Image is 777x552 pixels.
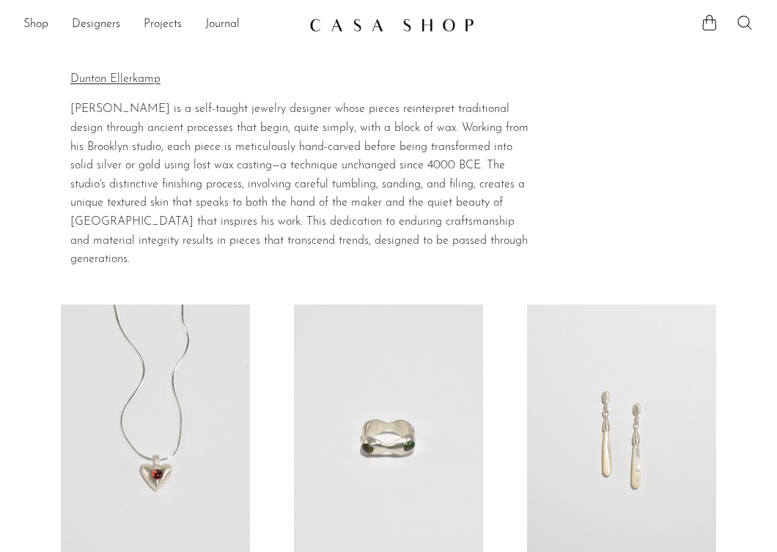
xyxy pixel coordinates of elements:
ul: NEW HEADER MENU [23,12,298,37]
nav: Desktop navigation [23,12,298,37]
p: [PERSON_NAME] is a self-taught jewelry designer whose pieces reinterpret traditional design throu... [70,100,537,269]
a: Shop [23,15,48,34]
a: Journal [205,15,240,34]
a: Projects [144,15,182,34]
a: Designers [72,15,120,34]
p: Dunton Ellerkamp [70,70,537,89]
